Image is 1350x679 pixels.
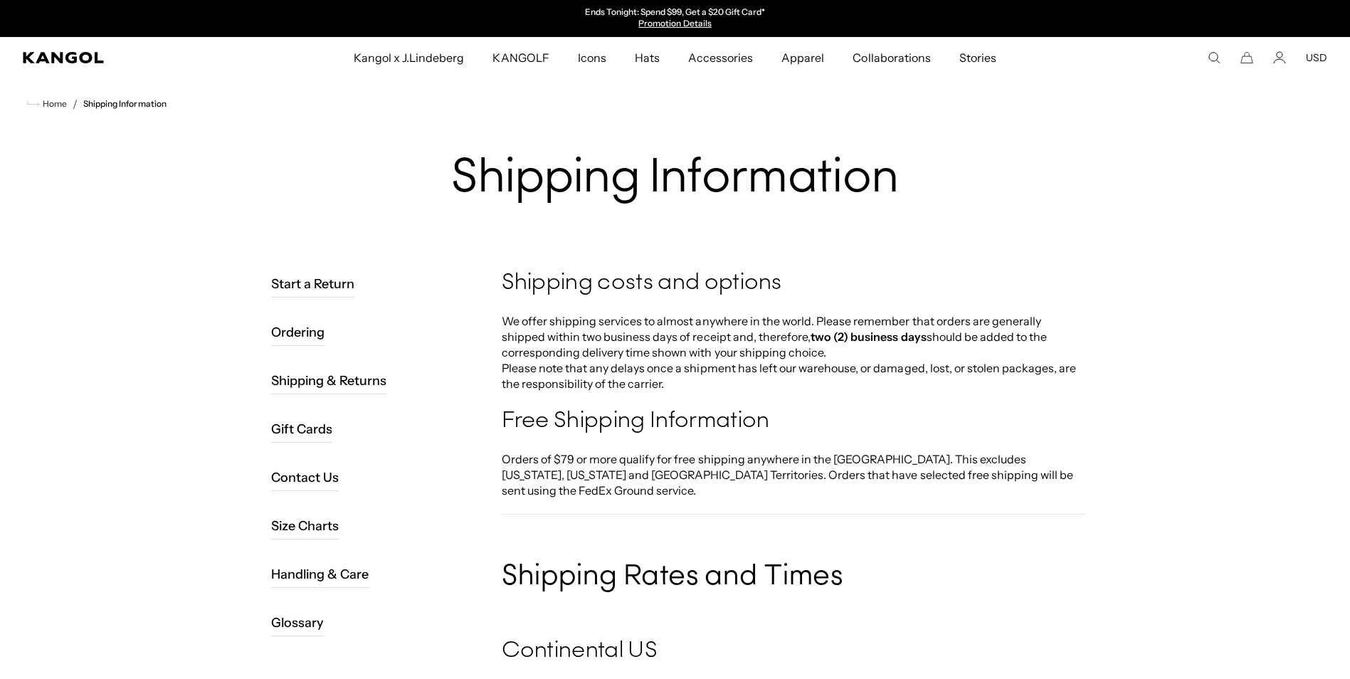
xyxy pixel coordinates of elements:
[502,269,1085,298] h4: Shipping costs and options
[502,407,1085,436] h4: Free Shipping Information
[529,7,822,30] div: 1 of 2
[271,270,354,298] a: Start a Return
[492,37,549,78] span: KANGOLF
[502,637,1085,665] h4: Continental US
[959,37,996,78] span: Stories
[354,37,465,78] span: Kangol x J.Lindeberg
[27,98,67,110] a: Home
[1240,51,1253,64] button: Cart
[40,99,67,109] span: Home
[674,37,767,78] a: Accessories
[339,37,479,78] a: Kangol x J.Lindeberg
[688,37,753,78] span: Accessories
[502,451,1085,498] p: Orders of $79 or more qualify for free shipping anywhere in the [GEOGRAPHIC_DATA]. This excludes ...
[1306,51,1327,64] button: USD
[271,609,324,636] a: Glossary
[1208,51,1220,64] summary: Search here
[478,37,563,78] a: KANGOLF
[638,18,711,28] a: Promotion Details
[585,7,765,19] p: Ends Tonight: Spend $99, Get a $20 Gift Card*
[83,99,167,109] a: Shipping Information
[945,37,1011,78] a: Stories
[23,52,234,63] a: Kangol
[1273,51,1286,64] a: Account
[271,512,339,539] a: Size Charts
[271,416,332,443] a: Gift Cards
[767,37,838,78] a: Apparel
[502,562,1085,593] h3: Shipping Rates and Times
[529,7,822,30] div: Announcement
[502,313,1085,391] p: We offer shipping services to almost anywhere in the world. Please remember that orders are gener...
[781,37,824,78] span: Apparel
[265,152,1085,206] h1: Shipping Information
[621,37,674,78] a: Hats
[271,319,325,346] a: Ordering
[67,95,78,112] li: /
[564,37,621,78] a: Icons
[271,561,369,588] a: Handling & Care
[853,37,930,78] span: Collaborations
[271,367,387,394] a: Shipping & Returns
[838,37,944,78] a: Collaborations
[635,37,660,78] span: Hats
[529,7,822,30] slideshow-component: Announcement bar
[811,330,927,344] strong: two (2) business days
[578,37,606,78] span: Icons
[271,464,339,491] a: Contact Us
